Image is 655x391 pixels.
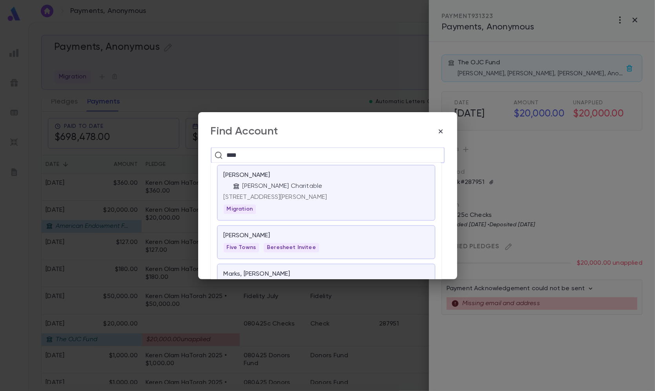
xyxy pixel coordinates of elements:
[224,232,270,240] p: [PERSON_NAME]
[224,171,270,179] p: [PERSON_NAME]
[264,244,319,251] span: Beresheet Invitee
[224,244,259,251] span: Five Towns
[211,125,278,138] div: Find Account
[224,193,429,201] p: [STREET_ADDRESS][PERSON_NAME]
[224,206,256,212] span: Migration
[224,270,290,278] p: Marks, [PERSON_NAME]
[243,182,323,190] p: [PERSON_NAME] Charitable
